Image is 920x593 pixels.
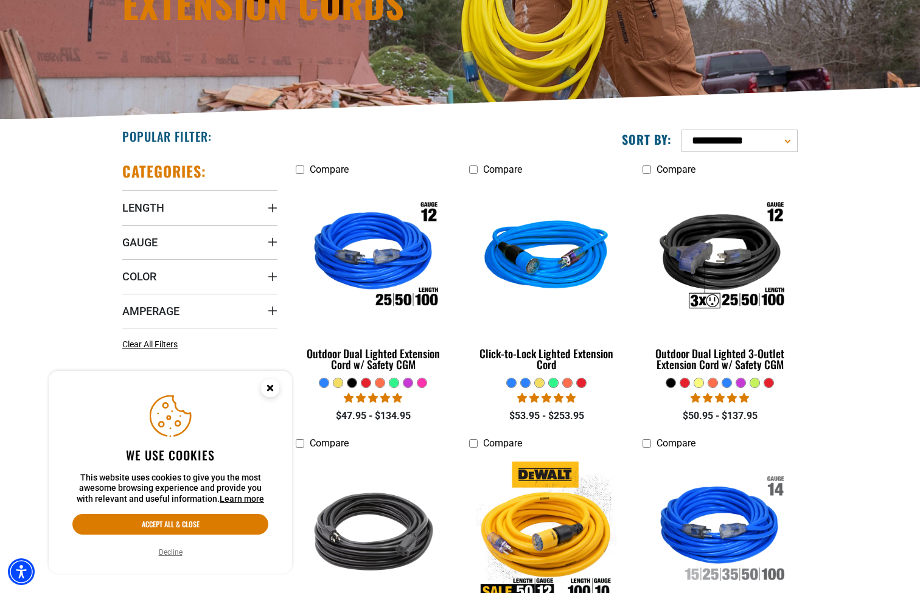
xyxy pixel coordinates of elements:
[691,392,749,404] span: 4.80 stars
[469,348,624,370] div: Click-to-Lock Lighted Extension Cord
[310,437,349,449] span: Compare
[122,259,277,293] summary: Color
[248,371,292,409] button: Close this option
[49,371,292,574] aside: Cookie Consent
[122,235,158,249] span: Gauge
[344,392,402,404] span: 4.81 stars
[122,269,156,283] span: Color
[122,190,277,224] summary: Length
[122,338,183,351] a: Clear All Filters
[122,128,212,144] h2: Popular Filter:
[657,437,695,449] span: Compare
[517,392,576,404] span: 4.87 stars
[643,348,798,370] div: Outdoor Dual Lighted 3-Outlet Extension Cord w/ Safety CGM
[310,164,349,175] span: Compare
[296,409,451,423] div: $47.95 - $134.95
[469,409,624,423] div: $53.95 - $253.95
[297,187,450,327] img: Outdoor Dual Lighted Extension Cord w/ Safety CGM
[122,162,206,181] h2: Categories:
[72,473,268,505] p: This website uses cookies to give you the most awesome browsing experience and provide you with r...
[296,181,451,377] a: Outdoor Dual Lighted Extension Cord w/ Safety CGM Outdoor Dual Lighted Extension Cord w/ Safety CGM
[643,187,796,327] img: Outdoor Dual Lighted 3-Outlet Extension Cord w/ Safety CGM
[643,409,798,423] div: $50.95 - $137.95
[72,514,268,535] button: Accept all & close
[155,546,186,558] button: Decline
[122,225,277,259] summary: Gauge
[122,304,179,318] span: Amperage
[296,348,451,370] div: Outdoor Dual Lighted Extension Cord w/ Safety CGM
[220,494,264,504] a: This website uses cookies to give you the most awesome browsing experience and provide you with r...
[122,201,164,215] span: Length
[622,131,672,147] label: Sort by:
[483,164,522,175] span: Compare
[469,181,624,377] a: blue Click-to-Lock Lighted Extension Cord
[470,187,623,327] img: blue
[8,558,35,585] div: Accessibility Menu
[643,181,798,377] a: Outdoor Dual Lighted 3-Outlet Extension Cord w/ Safety CGM Outdoor Dual Lighted 3-Outlet Extensio...
[122,339,178,349] span: Clear All Filters
[122,294,277,328] summary: Amperage
[72,447,268,463] h2: We use cookies
[483,437,522,449] span: Compare
[657,164,695,175] span: Compare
